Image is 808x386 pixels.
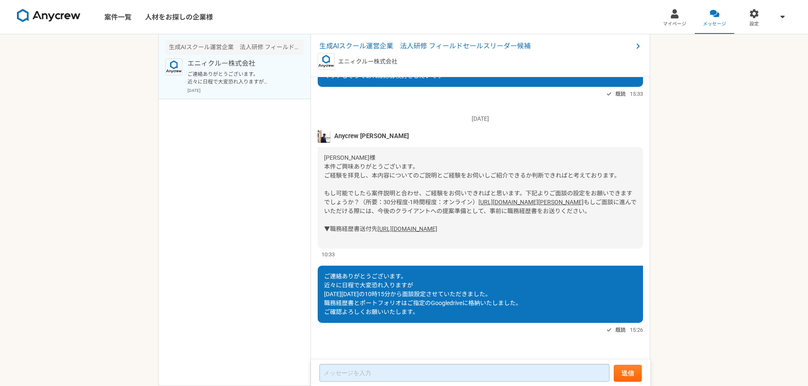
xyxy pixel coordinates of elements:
span: Anycrew [PERSON_NAME] [334,131,409,141]
span: 既読 [615,325,626,335]
div: 生成AIスクール運営企業 法人研修 フィールドセールスリーダー候補 [165,39,304,55]
p: [DATE] [187,87,304,94]
p: ご連絡ありがとうございます。 近々に日程で大変恐れ入りますが [DATE][DATE]の10時15分から面談設定させていただきました。 職務経歴書とポートフォリオはご指定のGoogledrive... [187,70,292,86]
img: logo_text_blue_01.png [165,58,182,75]
img: tomoya_yamashita.jpeg [318,130,330,143]
button: 送信 [614,365,642,382]
span: 生成AIスクール運営企業 法人研修 フィールドセールスリーダー候補 [319,41,633,51]
span: こちらの案件の詳細をお聞かせください マッチしそうであれば応募検討をしたいです [324,64,443,79]
span: 既読 [615,89,626,99]
span: ご連絡ありがとうございます。 近々に日程で大変恐れ入りますが [DATE][DATE]の10時15分から面談設定させていただきました。 職務経歴書とポートフォリオはご指定のGoogledrive... [324,273,522,315]
span: マイページ [663,21,686,28]
span: [PERSON_NAME]様 本件ご興味ありがとうございます。 ご経験を拝見し、本内容についてのご説明とご経験をお伺いしご紹介できるか判断できればと考えております。 もし可能でしたら案件説明と合... [324,154,632,205]
a: [URL][DOMAIN_NAME][PERSON_NAME] [478,199,584,205]
span: 15:26 [630,326,643,334]
img: 8DqYSo04kwAAAAASUVORK5CYII= [17,9,81,22]
span: 15:33 [630,90,643,98]
p: エニィクルー株式会社 [338,57,397,66]
img: logo_text_blue_01.png [318,53,335,70]
span: 10:33 [322,250,335,258]
span: 設定 [749,21,759,28]
a: [URL][DOMAIN_NAME] [377,225,437,232]
span: メッセージ [703,21,726,28]
span: もしご面談に進んでいただける際には、今後のクライアントへの提案準備として、事前に職務経歴書をお送りください。 ▼職務経歴書送付先 [324,199,637,232]
p: エニィクルー株式会社 [187,58,292,69]
p: [DATE] [318,114,643,123]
